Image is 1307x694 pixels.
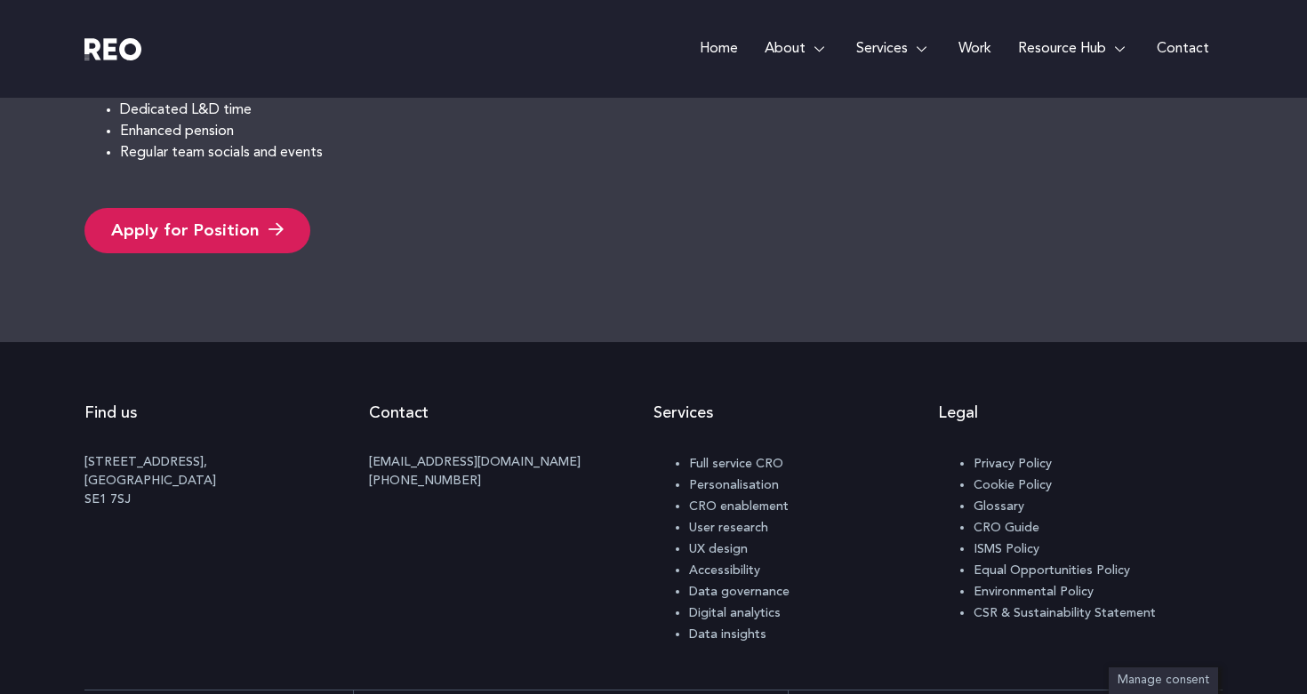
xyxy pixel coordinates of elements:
[974,564,1130,577] a: Equal Opportunities Policy
[689,607,781,619] a: Digital analytics
[120,100,1223,121] li: Dedicated L&D time
[938,387,1223,440] h2: Legal
[974,586,1094,598] a: Environmental Policy
[1118,674,1209,686] span: Manage consent
[974,607,1156,619] a: CSR & Sustainability Statement
[84,387,369,440] h2: Find us
[974,500,1024,513] a: Glossary
[120,121,1223,142] li: Enhanced pension
[689,500,789,513] a: CRO enablement
[689,586,790,598] a: Data governance
[689,628,766,641] a: Data insights
[369,387,653,440] h2: Contact
[689,543,748,555] a: UX design
[689,564,760,577] a: Accessibility
[974,543,1039,555] a: ISMS Policy
[974,522,1039,534] a: CRO Guide
[120,142,1223,164] li: Regular team socials and events
[84,453,369,509] p: [STREET_ADDRESS], [GEOGRAPHIC_DATA] SE1 7SJ
[974,479,1052,491] a: Cookie Policy
[369,456,581,468] a: [EMAIL_ADDRESS][DOMAIN_NAME]
[689,479,779,491] a: Personalisation
[689,522,768,534] a: User research
[689,458,783,470] a: Full service CRO
[653,387,938,440] h2: Services
[369,475,481,487] a: [PHONE_NUMBER]
[974,458,1052,470] a: Privacy Policy
[84,208,310,253] a: Apply for Position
